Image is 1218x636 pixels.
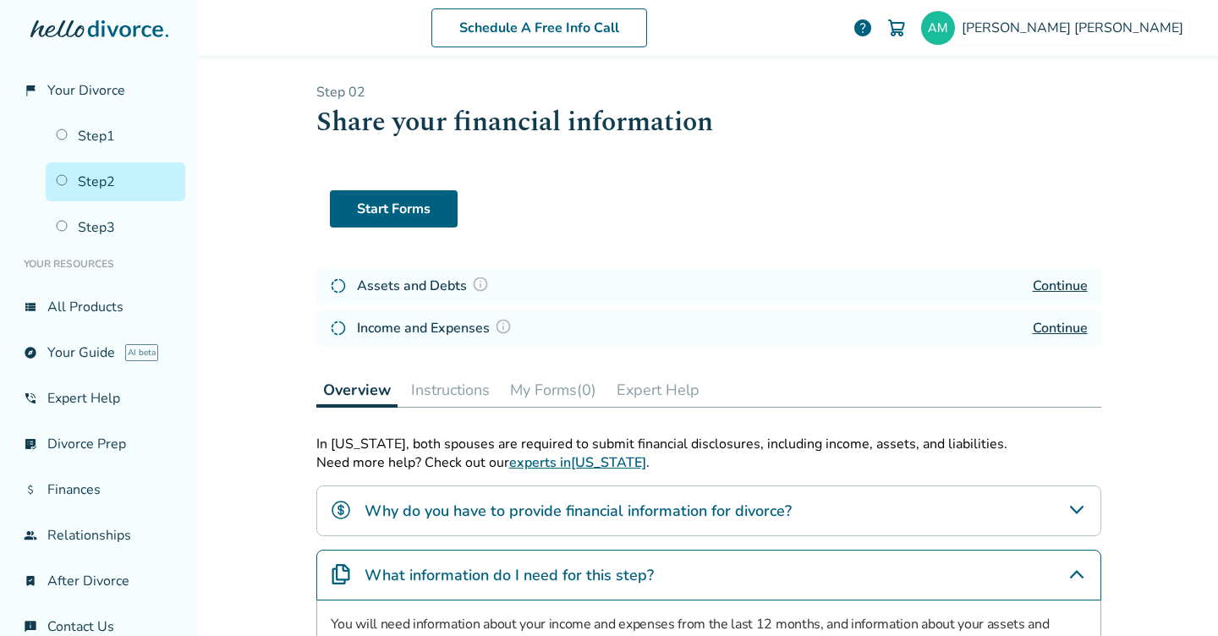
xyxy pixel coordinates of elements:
[853,18,873,38] a: help
[1133,555,1218,636] iframe: Chat Widget
[46,162,185,201] a: Step2
[1033,277,1088,295] a: Continue
[14,379,185,418] a: phone_in_talkExpert Help
[330,190,458,228] a: Start Forms
[14,288,185,326] a: view_listAll Products
[357,317,517,339] h4: Income and Expenses
[962,19,1190,37] span: [PERSON_NAME] [PERSON_NAME]
[125,344,158,361] span: AI beta
[365,564,654,586] h4: What information do I need for this step?
[316,453,1101,472] p: Need more help? Check out our .
[316,83,1101,101] p: Step 0 2
[14,562,185,600] a: bookmark_checkAfter Divorce
[24,300,37,314] span: view_list
[24,574,37,588] span: bookmark_check
[14,333,185,372] a: exploreYour GuideAI beta
[610,373,706,407] button: Expert Help
[316,101,1101,143] h1: Share your financial information
[24,84,37,97] span: flag_2
[316,550,1101,600] div: What information do I need for this step?
[886,18,907,38] img: Cart
[24,529,37,542] span: group
[316,435,1101,453] div: In [US_STATE], both spouses are required to submit financial disclosures, including income, asset...
[330,277,347,294] img: In Progress
[431,8,647,47] a: Schedule A Free Info Call
[14,425,185,463] a: list_alt_checkDivorce Prep
[46,208,185,247] a: Step3
[365,500,792,522] h4: Why do you have to provide financial information for divorce?
[14,71,185,110] a: flag_2Your Divorce
[331,500,351,520] img: Why do you have to provide financial information for divorce?
[316,373,398,408] button: Overview
[1033,319,1088,337] a: Continue
[24,483,37,496] span: attach_money
[24,346,37,359] span: explore
[24,620,37,633] span: chat_info
[503,373,603,407] button: My Forms(0)
[509,453,646,472] a: experts in[US_STATE]
[472,276,489,293] img: Question Mark
[495,318,512,335] img: Question Mark
[316,485,1101,536] div: Why do you have to provide financial information for divorce?
[14,470,185,509] a: attach_moneyFinances
[24,437,37,451] span: list_alt_check
[357,275,494,297] h4: Assets and Debts
[404,373,497,407] button: Instructions
[14,516,185,555] a: groupRelationships
[14,247,185,281] li: Your Resources
[46,117,185,156] a: Step1
[331,564,351,584] img: What information do I need for this step?
[921,11,955,45] img: andyj296@gmail.com
[24,392,37,405] span: phone_in_talk
[330,320,347,337] img: In Progress
[47,81,125,100] span: Your Divorce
